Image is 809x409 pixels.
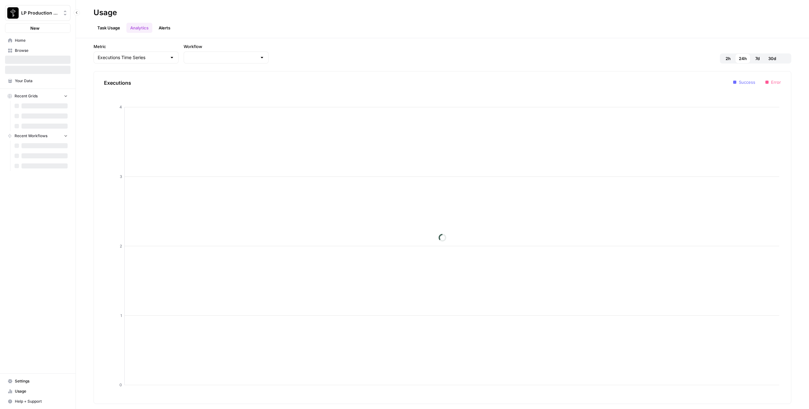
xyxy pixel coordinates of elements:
[15,93,38,99] span: Recent Grids
[15,388,68,394] span: Usage
[768,55,776,62] span: 30d
[7,7,19,19] img: LP Production Workloads Logo
[5,23,70,33] button: New
[5,386,70,396] a: Usage
[94,23,124,33] a: Task Usage
[5,396,70,406] button: Help + Support
[126,23,152,33] a: Analytics
[15,378,68,384] span: Settings
[15,38,68,43] span: Home
[94,43,179,50] label: Metric
[184,43,269,50] label: Workflow
[15,48,68,53] span: Browse
[120,313,122,318] tspan: 1
[726,55,731,62] span: 2h
[120,244,122,248] tspan: 2
[733,79,755,85] li: Success
[739,55,747,62] span: 24h
[155,23,174,33] a: Alerts
[764,53,780,64] button: 30d
[15,78,68,84] span: Your Data
[15,133,47,139] span: Recent Workflows
[30,25,40,31] span: New
[120,174,122,179] tspan: 3
[5,76,70,86] a: Your Data
[5,5,70,21] button: Workspace: LP Production Workloads
[5,35,70,46] a: Home
[5,376,70,386] a: Settings
[721,53,735,64] button: 2h
[755,55,760,62] span: 7d
[5,91,70,101] button: Recent Grids
[15,399,68,404] span: Help + Support
[765,79,781,85] li: Error
[119,382,122,387] tspan: 0
[21,10,59,16] span: LP Production Workloads
[94,8,117,18] div: Usage
[751,53,764,64] button: 7d
[5,131,70,141] button: Recent Workflows
[119,105,122,109] tspan: 4
[5,46,70,56] a: Browse
[98,54,167,61] input: Executions Time Series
